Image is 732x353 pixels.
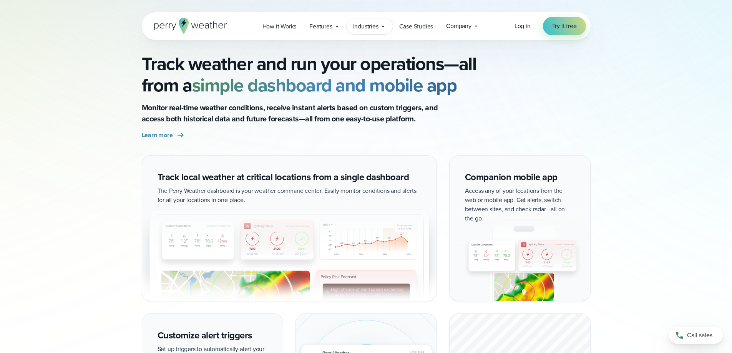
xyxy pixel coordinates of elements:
span: Call sales [687,331,712,340]
span: Learn more [142,131,173,140]
a: Try it free [543,17,586,35]
a: Log in [515,22,531,31]
h2: Track weather and run your operations—all from a [142,53,591,96]
p: Monitor real-time weather conditions, receive instant alerts based on custom triggers, and access... [142,102,449,124]
a: How it Works [256,18,303,34]
a: Learn more [142,131,185,140]
img: Perry Weather dashboard [142,201,437,301]
a: Case Studies [393,18,440,34]
img: Perry weather app [450,209,590,301]
a: Call sales [669,327,723,344]
strong: simple dashboard and mobile app [192,71,457,99]
span: Industries [353,22,378,31]
span: Try it free [552,22,577,31]
span: Company [446,22,471,31]
span: Log in [515,22,531,30]
span: Features [309,22,332,31]
span: How it Works [262,22,297,31]
span: Case Studies [399,22,433,31]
